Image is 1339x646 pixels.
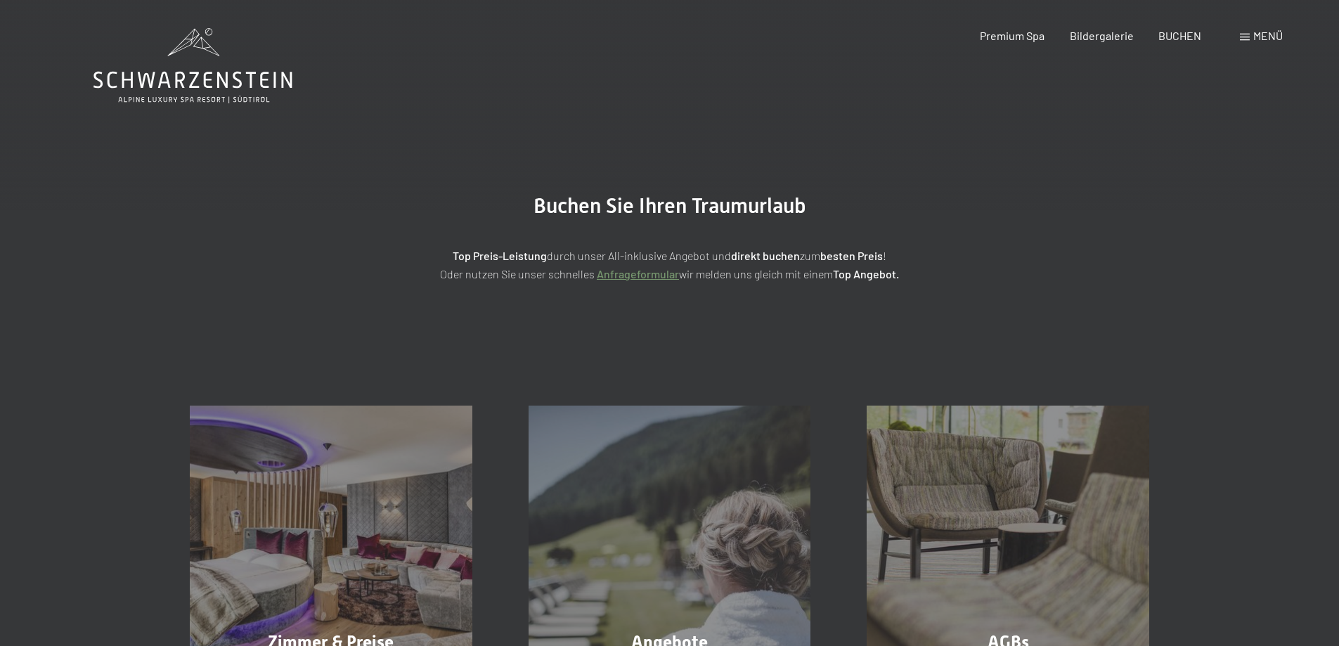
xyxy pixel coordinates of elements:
[980,29,1044,42] a: Premium Spa
[833,267,899,280] strong: Top Angebot.
[1253,29,1283,42] span: Menü
[533,193,806,218] span: Buchen Sie Ihren Traumurlaub
[318,247,1021,283] p: durch unser All-inklusive Angebot und zum ! Oder nutzen Sie unser schnelles wir melden uns gleich...
[731,249,800,262] strong: direkt buchen
[1070,29,1134,42] a: Bildergalerie
[597,267,679,280] a: Anfrageformular
[1158,29,1201,42] a: BUCHEN
[820,249,883,262] strong: besten Preis
[453,249,547,262] strong: Top Preis-Leistung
